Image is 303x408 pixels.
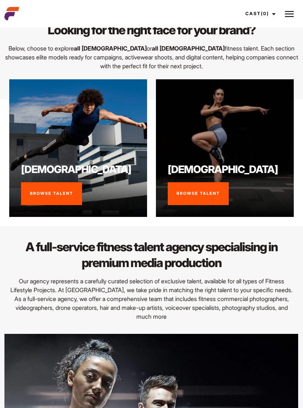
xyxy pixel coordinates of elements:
a: Browse Talent [21,182,82,205]
img: cropped-aefm-brand-fav-22-square.png [4,6,19,21]
strong: all [DEMOGRAPHIC_DATA] [152,45,225,52]
span: (0) [261,11,269,16]
strong: all [DEMOGRAPHIC_DATA] [74,45,147,52]
a: Cast(0) [239,4,280,24]
h2: A full-service fitness talent agency specialising in premium media production [9,239,294,271]
h3: [DEMOGRAPHIC_DATA] [21,162,135,176]
h3: [DEMOGRAPHIC_DATA] [168,162,282,176]
img: Burger icon [285,10,294,18]
p: Our agency represents a carefully curated selection of exclusive talent, available for all types ... [9,277,294,321]
a: Browse Talent [168,182,229,205]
